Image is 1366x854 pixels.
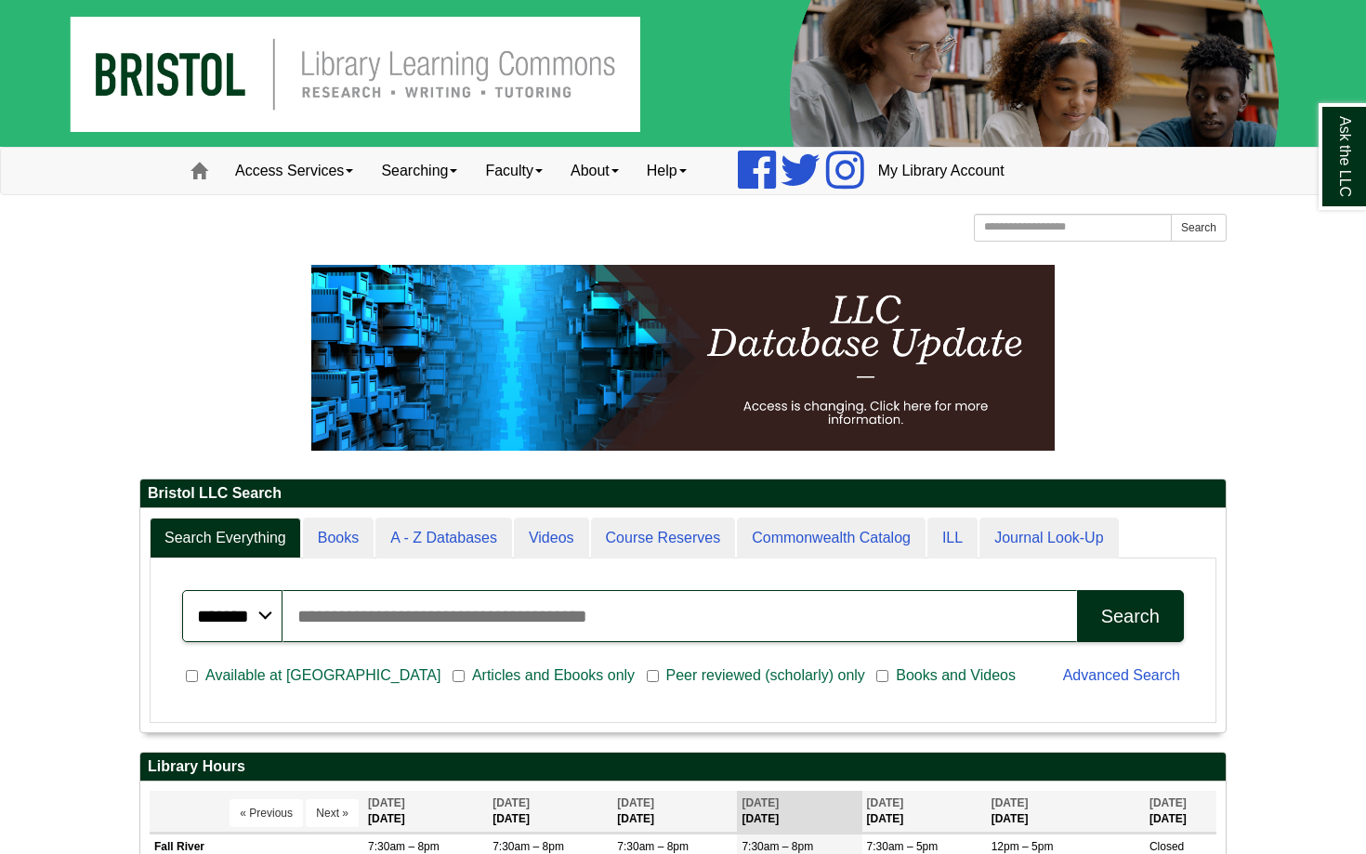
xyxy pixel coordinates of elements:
a: Videos [514,518,589,559]
span: 7:30am – 8pm [742,840,813,853]
th: [DATE] [1145,791,1216,833]
a: About [557,148,633,194]
span: 12pm – 5pm [992,840,1054,853]
input: Books and Videos [876,668,888,685]
button: Search [1171,214,1227,242]
span: [DATE] [617,796,654,809]
th: [DATE] [737,791,861,833]
a: My Library Account [864,148,1018,194]
div: Search [1101,606,1160,627]
a: ILL [927,518,978,559]
a: Advanced Search [1063,667,1180,683]
span: 7:30am – 5pm [867,840,939,853]
a: Commonwealth Catalog [737,518,926,559]
th: [DATE] [488,791,612,833]
span: [DATE] [493,796,530,809]
input: Articles and Ebooks only [453,668,465,685]
input: Available at [GEOGRAPHIC_DATA] [186,668,198,685]
a: Course Reserves [591,518,736,559]
th: [DATE] [987,791,1145,833]
a: Books [303,518,374,559]
h2: Bristol LLC Search [140,480,1226,508]
span: 7:30am – 8pm [493,840,564,853]
th: [DATE] [612,791,737,833]
input: Peer reviewed (scholarly) only [647,668,659,685]
th: [DATE] [862,791,987,833]
span: Peer reviewed (scholarly) only [659,664,873,687]
span: 7:30am – 8pm [368,840,440,853]
button: Next » [306,799,359,827]
button: Search [1077,590,1184,642]
a: Searching [367,148,471,194]
a: Access Services [221,148,367,194]
span: Articles and Ebooks only [465,664,642,687]
span: [DATE] [992,796,1029,809]
a: Help [633,148,701,194]
img: HTML tutorial [311,265,1055,451]
span: [DATE] [867,796,904,809]
h2: Library Hours [140,753,1226,782]
span: [DATE] [1149,796,1187,809]
a: Faculty [471,148,557,194]
span: Closed [1149,840,1184,853]
a: A - Z Databases [375,518,512,559]
th: [DATE] [363,791,488,833]
a: Search Everything [150,518,301,559]
span: Books and Videos [888,664,1023,687]
button: « Previous [230,799,303,827]
span: 7:30am – 8pm [617,840,689,853]
span: Available at [GEOGRAPHIC_DATA] [198,664,448,687]
a: Journal Look-Up [979,518,1118,559]
span: [DATE] [368,796,405,809]
span: [DATE] [742,796,779,809]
